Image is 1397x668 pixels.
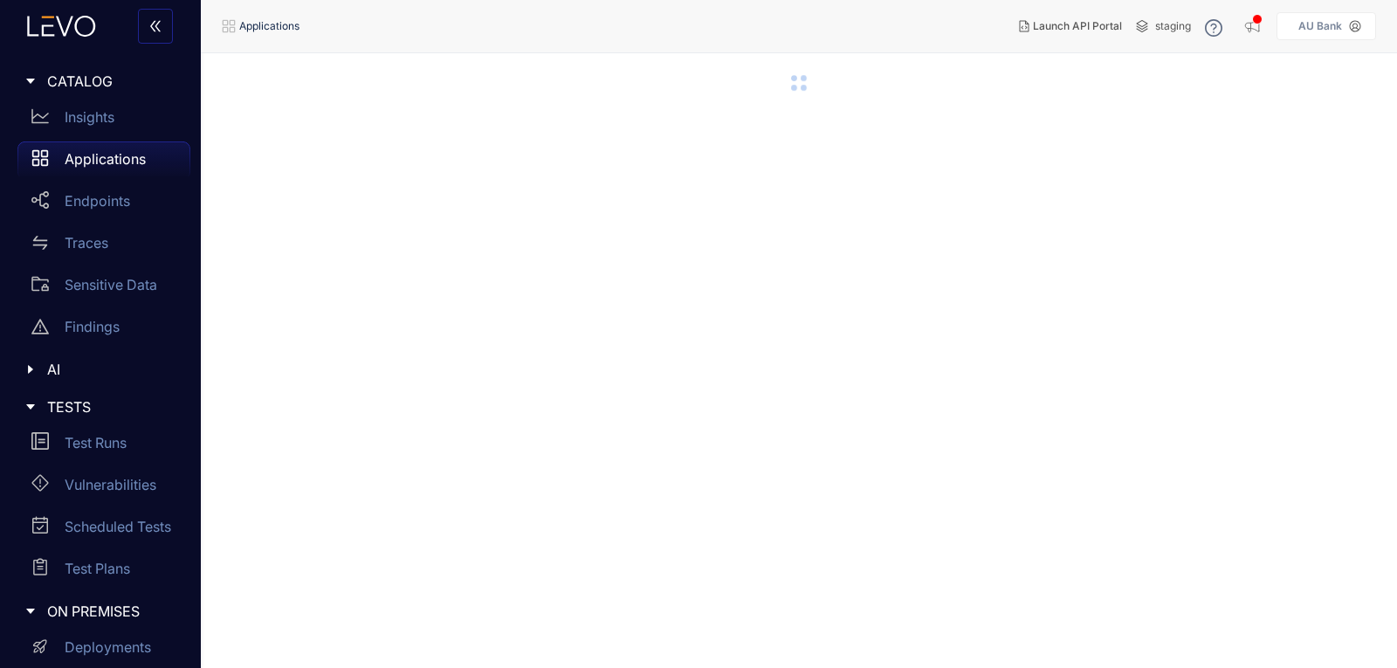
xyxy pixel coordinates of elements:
[1033,20,1122,32] span: Launch API Portal
[24,401,37,413] span: caret-right
[138,9,173,44] button: double-left
[17,267,190,309] a: Sensitive Data
[1005,12,1136,40] button: Launch API Portal
[47,603,176,619] span: ON PREMISES
[65,477,156,492] p: Vulnerabilities
[239,20,299,32] span: Applications
[1155,20,1191,32] span: staging
[65,193,130,209] p: Endpoints
[17,467,190,509] a: Vulnerabilities
[1298,20,1342,32] p: AU Bank
[10,593,190,630] div: ON PREMISES
[65,319,120,334] p: Findings
[17,309,190,351] a: Findings
[47,399,176,415] span: TESTS
[17,225,190,267] a: Traces
[10,389,190,425] div: TESTS
[24,605,37,617] span: caret-right
[47,362,176,377] span: AI
[17,100,190,141] a: Insights
[65,519,171,534] p: Scheduled Tests
[65,235,108,251] p: Traces
[65,151,146,167] p: Applications
[24,75,37,87] span: caret-right
[10,63,190,100] div: CATALOG
[31,318,49,335] span: warning
[17,141,190,183] a: Applications
[47,73,176,89] span: CATALOG
[17,183,190,225] a: Endpoints
[17,425,190,467] a: Test Runs
[10,351,190,388] div: AI
[65,109,114,125] p: Insights
[24,363,37,375] span: caret-right
[65,561,130,576] p: Test Plans
[17,551,190,593] a: Test Plans
[148,19,162,35] span: double-left
[31,234,49,251] span: swap
[65,435,127,451] p: Test Runs
[65,277,157,293] p: Sensitive Data
[65,639,151,655] p: Deployments
[17,509,190,551] a: Scheduled Tests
